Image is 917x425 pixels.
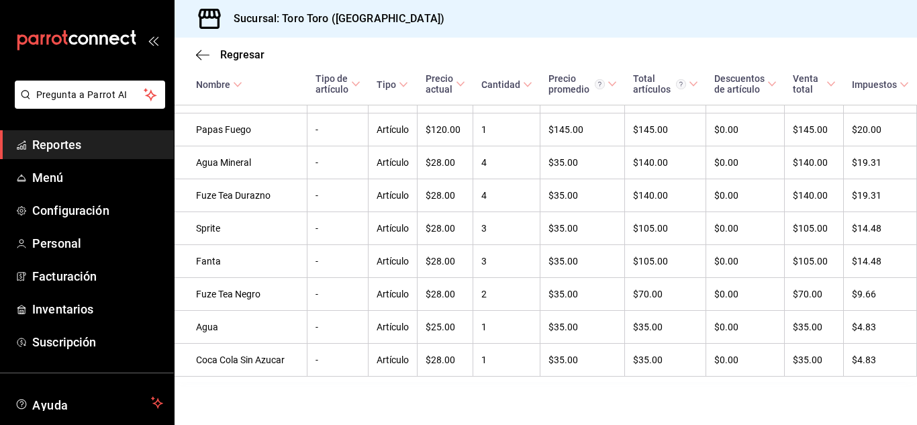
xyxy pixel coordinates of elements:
[473,278,540,311] td: 2
[175,344,307,377] td: Coca Cola Sin Azucar
[625,311,706,344] td: $35.00
[223,11,444,27] h3: Sucursal: Toro Toro ([GEOGRAPHIC_DATA])
[369,212,418,245] td: Artículo
[540,245,625,278] td: $35.00
[595,79,605,89] svg: Precio promedio = Total artículos / cantidad
[548,73,617,95] span: Precio promedio
[418,344,473,377] td: $28.00
[625,212,706,245] td: $105.00
[706,245,785,278] td: $0.00
[706,344,785,377] td: $0.00
[36,88,144,102] span: Pregunta a Parrot AI
[844,113,917,146] td: $20.00
[307,311,369,344] td: -
[481,79,532,90] span: Cantidad
[548,73,605,95] div: Precio promedio
[706,146,785,179] td: $0.00
[196,79,242,90] span: Nombre
[785,344,844,377] td: $35.00
[196,79,230,90] div: Nombre
[418,245,473,278] td: $28.00
[676,79,686,89] svg: El total artículos considera cambios de precios en los artículos así como costos adicionales por ...
[369,344,418,377] td: Artículo
[633,73,698,95] span: Total artículos
[426,73,465,95] span: Precio actual
[175,113,307,146] td: Papas Fuego
[540,179,625,212] td: $35.00
[369,113,418,146] td: Artículo
[32,267,163,285] span: Facturación
[220,48,264,61] span: Regresar
[418,146,473,179] td: $28.00
[793,73,824,95] div: Venta total
[307,179,369,212] td: -
[316,73,360,95] span: Tipo de artículo
[369,146,418,179] td: Artículo
[418,113,473,146] td: $120.00
[852,79,897,90] div: Impuestos
[473,311,540,344] td: 1
[418,278,473,311] td: $28.00
[540,113,625,146] td: $145.00
[418,179,473,212] td: $28.00
[369,278,418,311] td: Artículo
[32,333,163,351] span: Suscripción
[706,212,785,245] td: $0.00
[625,278,706,311] td: $70.00
[844,311,917,344] td: $4.83
[473,245,540,278] td: 3
[785,146,844,179] td: $140.00
[148,35,158,46] button: open_drawer_menu
[32,169,163,187] span: Menú
[32,201,163,220] span: Configuración
[307,344,369,377] td: -
[540,278,625,311] td: $35.00
[714,73,765,95] div: Descuentos de artículo
[473,146,540,179] td: 4
[316,73,348,95] div: Tipo de artículo
[706,311,785,344] td: $0.00
[307,146,369,179] td: -
[377,79,396,90] div: Tipo
[369,245,418,278] td: Artículo
[785,245,844,278] td: $105.00
[844,179,917,212] td: $19.31
[852,79,909,90] span: Impuestos
[540,212,625,245] td: $35.00
[540,344,625,377] td: $35.00
[418,311,473,344] td: $25.00
[844,344,917,377] td: $4.83
[625,344,706,377] td: $35.00
[473,179,540,212] td: 4
[307,212,369,245] td: -
[307,113,369,146] td: -
[196,48,264,61] button: Regresar
[625,179,706,212] td: $140.00
[473,113,540,146] td: 1
[785,278,844,311] td: $70.00
[625,113,706,146] td: $145.00
[625,146,706,179] td: $140.00
[714,73,777,95] span: Descuentos de artículo
[369,179,418,212] td: Artículo
[706,278,785,311] td: $0.00
[426,73,453,95] div: Precio actual
[32,395,146,411] span: Ayuda
[175,212,307,245] td: Sprite
[785,311,844,344] td: $35.00
[785,212,844,245] td: $105.00
[15,81,165,109] button: Pregunta a Parrot AI
[175,179,307,212] td: Fuze Tea Durazno
[844,278,917,311] td: $9.66
[369,311,418,344] td: Artículo
[481,79,520,90] div: Cantidad
[32,300,163,318] span: Inventarios
[473,212,540,245] td: 3
[175,278,307,311] td: Fuze Tea Negro
[307,278,369,311] td: -
[540,311,625,344] td: $35.00
[844,245,917,278] td: $14.48
[32,136,163,154] span: Reportes
[473,344,540,377] td: 1
[418,212,473,245] td: $28.00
